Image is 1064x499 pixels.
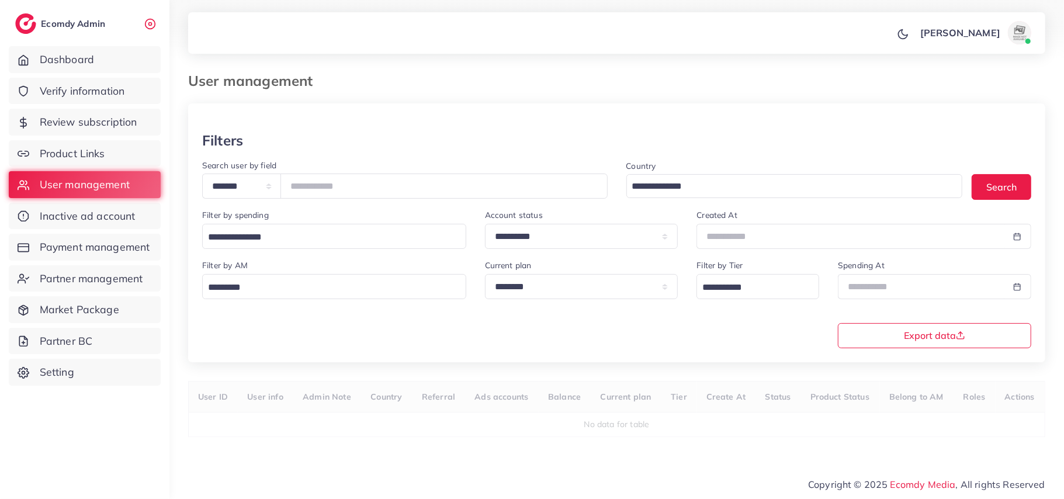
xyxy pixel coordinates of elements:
[9,140,161,167] a: Product Links
[9,203,161,230] a: Inactive ad account
[838,323,1031,348] button: Export data
[40,209,136,224] span: Inactive ad account
[698,279,804,297] input: Search for option
[9,296,161,323] a: Market Package
[890,479,956,490] a: Ecomdy Media
[40,240,150,255] span: Payment management
[914,21,1036,44] a: [PERSON_NAME]avatar
[696,259,743,271] label: Filter by Tier
[956,477,1045,491] span: , All rights Reserved
[904,331,965,340] span: Export data
[9,171,161,198] a: User management
[15,13,108,34] a: logoEcomdy Admin
[202,132,243,149] h3: Filters
[40,177,130,192] span: User management
[40,365,74,380] span: Setting
[9,265,161,292] a: Partner management
[9,328,161,355] a: Partner BC
[202,274,466,299] div: Search for option
[9,359,161,386] a: Setting
[920,26,1000,40] p: [PERSON_NAME]
[626,160,656,172] label: Country
[202,259,248,271] label: Filter by AM
[838,259,885,271] label: Spending At
[202,160,276,171] label: Search user by field
[9,109,161,136] a: Review subscription
[40,146,105,161] span: Product Links
[9,78,161,105] a: Verify information
[41,18,108,29] h2: Ecomdy Admin
[40,52,94,67] span: Dashboard
[202,224,466,249] div: Search for option
[485,209,543,221] label: Account status
[1008,21,1031,44] img: avatar
[9,46,161,73] a: Dashboard
[40,334,93,349] span: Partner BC
[204,279,451,297] input: Search for option
[40,302,119,317] span: Market Package
[15,13,36,34] img: logo
[40,271,143,286] span: Partner management
[202,209,269,221] label: Filter by spending
[188,72,322,89] h3: User management
[40,84,125,99] span: Verify information
[204,228,451,247] input: Search for option
[485,259,532,271] label: Current plan
[696,274,819,299] div: Search for option
[626,174,963,198] div: Search for option
[9,234,161,261] a: Payment management
[40,115,137,130] span: Review subscription
[808,477,1045,491] span: Copyright © 2025
[696,209,737,221] label: Created At
[972,174,1031,199] button: Search
[628,178,948,196] input: Search for option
